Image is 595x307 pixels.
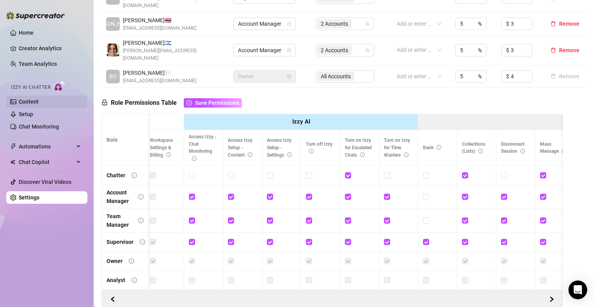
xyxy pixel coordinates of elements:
[11,84,50,91] span: Izzy AI Chatter
[547,46,583,55] button: Remove
[321,46,348,55] span: 2 Accounts
[123,47,224,62] span: [PERSON_NAME][EMAIL_ADDRESS][DOMAIN_NAME]
[238,71,291,82] span: Owner
[562,149,567,153] span: info-circle
[131,173,137,178] span: info-circle
[19,140,74,153] span: Automations
[478,149,483,153] span: info-circle
[129,258,134,264] span: info-circle
[107,212,132,229] div: Team Manager
[309,149,314,153] span: info-circle
[365,21,370,26] span: team
[107,238,133,246] div: Supervisor
[109,72,117,81] span: BO
[19,124,59,130] a: Chat Monitoring
[138,218,144,223] span: info-circle
[10,143,16,150] span: thunderbolt
[101,99,108,106] span: lock
[53,81,66,92] img: AI Chatter
[10,159,15,165] img: Chat Copilot
[384,138,410,158] span: Turn on Izzy for Time Wasters
[287,74,291,79] span: lock
[568,281,587,299] div: Open Intercom Messenger
[192,156,197,161] span: info-circle
[306,141,332,154] span: Turn off Izzy
[6,12,65,19] img: logo-BBDzfeDw.svg
[19,30,34,36] a: Home
[107,44,119,56] img: Tanya Rubin
[123,25,196,32] span: [EMAIL_ADDRESS][DOMAIN_NAME]
[19,194,39,201] a: Settings
[107,188,132,205] div: Account Manager
[123,69,196,77] span: [PERSON_NAME] 🏳️
[559,47,579,53] span: Remove
[549,296,554,302] span: right
[287,152,292,157] span: info-circle
[101,98,242,108] h5: Role Permissions Table
[360,152,365,157] span: info-circle
[345,138,372,158] span: Turn on Izzy for Escalated Chats
[520,149,525,153] span: info-circle
[501,141,525,154] span: Disconnect Session
[138,194,144,199] span: info-circle
[102,114,149,166] th: Role
[545,293,558,305] button: Scroll Backward
[404,152,409,157] span: info-circle
[287,21,291,26] span: lock
[317,19,352,28] span: 2 Accounts
[110,296,115,302] span: left
[423,145,441,150] span: Bank
[131,277,137,283] span: info-circle
[92,19,134,28] span: [PERSON_NAME]
[107,257,123,265] div: Owner
[19,156,74,168] span: Chat Copilot
[559,21,579,27] span: Remove
[19,179,71,185] a: Discover Viral Videos
[19,42,81,55] a: Creator Analytics
[547,19,583,28] button: Remove
[551,48,556,53] span: delete
[107,276,125,284] div: Analyst
[195,100,239,106] span: Save Permissions
[317,46,352,55] span: 2 Accounts
[150,138,173,158] span: Workspace Settings & Billing
[166,152,171,157] span: info-circle
[540,141,567,154] span: Mass Message
[551,21,556,26] span: delete
[123,16,196,25] span: [PERSON_NAME] 🇹🇭
[287,48,291,53] span: lock
[238,44,291,56] span: Account Manager
[292,118,310,125] strong: Izzy AI
[189,134,217,162] span: Access Izzy - Chat Monitoring
[107,293,119,305] button: Scroll Forward
[228,138,252,158] span: Access Izzy Setup - Content
[186,100,192,106] span: check-circle
[462,141,485,154] span: Collections (Lists)
[123,77,196,85] span: [EMAIL_ADDRESS][DOMAIN_NAME]
[547,72,583,81] button: Remove
[238,18,291,30] span: Account Manager
[140,239,145,245] span: info-circle
[107,171,125,180] div: Chatter
[19,111,33,117] a: Setup
[19,99,39,105] a: Content
[267,138,292,158] span: Access Izzy Setup - Settings
[321,19,348,28] span: 2 Accounts
[365,48,370,53] span: team
[184,98,242,108] button: Save Permissions
[437,145,441,150] span: info-circle
[248,152,252,157] span: info-circle
[123,39,224,47] span: [PERSON_NAME] 🇮🇱
[19,61,57,67] a: Team Analytics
